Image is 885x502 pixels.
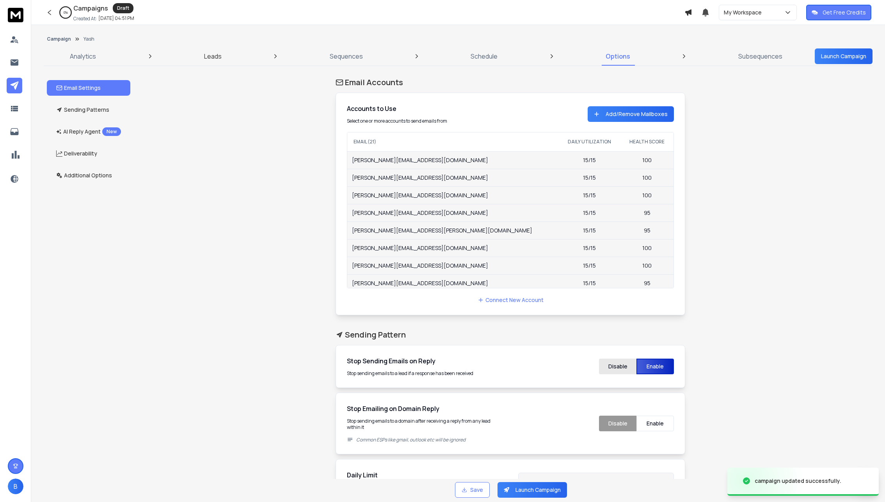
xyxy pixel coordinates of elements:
p: Get Free Credits [823,9,866,16]
div: campaign updated successfully. [755,477,841,485]
button: B [8,479,23,494]
p: Subsequences [738,52,782,61]
a: Options [601,47,635,66]
button: Launch Campaign [815,48,873,64]
p: My Workspace [724,9,765,16]
h1: Email Accounts [336,77,685,88]
p: Options [606,52,630,61]
p: Created At: [73,16,97,22]
a: Subsequences [734,47,787,66]
p: Leads [204,52,222,61]
a: Schedule [466,47,502,66]
p: Schedule [471,52,498,61]
button: Email Settings [47,80,130,96]
p: 0 % [64,10,68,15]
div: Draft [113,3,133,13]
p: [DATE] 04:51 PM [98,15,134,21]
h1: Campaigns [73,4,108,13]
button: Campaign [47,36,71,42]
button: Get Free Credits [806,5,871,20]
p: Yash [84,36,94,42]
p: Sequences [330,52,363,61]
p: Email Settings [56,84,101,92]
a: Analytics [65,47,101,66]
a: Sequences [325,47,368,66]
a: Leads [199,47,226,66]
p: Analytics [70,52,96,61]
